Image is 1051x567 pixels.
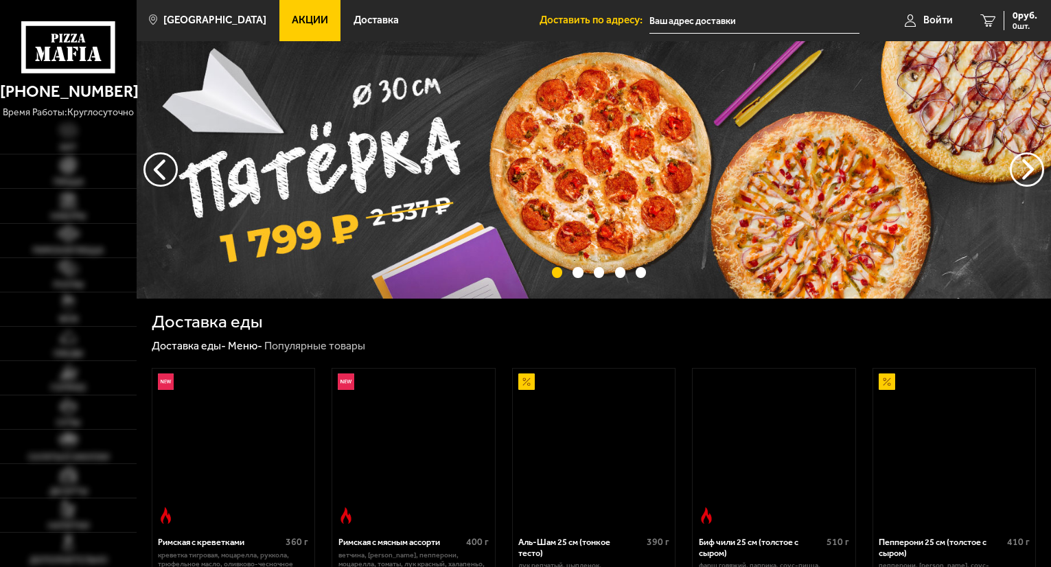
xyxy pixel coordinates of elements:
span: Дополнительно [30,556,108,564]
span: [GEOGRAPHIC_DATA] [163,15,266,25]
span: 360 г [286,536,308,548]
span: Доставка [354,15,399,25]
button: следующий [143,152,178,187]
img: Акционный [518,373,535,390]
span: Пицца [54,178,84,186]
button: точки переключения [573,267,583,277]
span: Римская пицца [33,246,104,255]
span: Хит [60,143,77,152]
span: Горячее [51,384,86,392]
span: Обеды [54,349,83,358]
span: Наборы [51,212,86,220]
div: Римская с креветками [158,537,282,547]
span: Напитки [48,522,89,530]
button: точки переключения [552,267,562,277]
span: Войти [923,15,953,25]
div: Римская с мясным ассорти [338,537,463,547]
a: Меню- [228,339,262,352]
span: Роллы [54,281,84,289]
input: Ваш адрес доставки [649,8,859,34]
img: Острое блюдо [158,507,174,524]
a: АкционныйАль-Шам 25 см (тонкое тесто) [513,369,675,529]
a: Острое блюдоБиф чили 25 см (толстое с сыром) [693,369,855,529]
button: точки переключения [636,267,646,277]
span: 390 г [647,536,669,548]
div: Популярные товары [264,339,365,354]
span: Десерты [49,487,88,496]
span: 410 г [1007,536,1030,548]
a: НовинкаОстрое блюдоРимская с креветками [152,369,315,529]
button: точки переключения [615,267,625,277]
button: предыдущий [1010,152,1044,187]
h1: Доставка еды [152,313,262,331]
div: Пепперони 25 см (толстое с сыром) [879,537,1003,558]
span: Доставить по адресу: [540,15,649,25]
img: Акционный [879,373,895,390]
div: Аль-Шам 25 см (тонкое тесто) [518,537,643,558]
span: WOK [59,315,78,323]
span: Акции [292,15,328,25]
span: Салаты и закуски [28,453,109,461]
span: 0 руб. [1013,11,1037,21]
span: 400 г [466,536,489,548]
a: АкционныйПепперони 25 см (толстое с сыром) [873,369,1036,529]
span: 510 г [827,536,849,548]
a: Доставка еды- [152,339,226,352]
a: НовинкаОстрое блюдоРимская с мясным ассорти [332,369,495,529]
div: Биф чили 25 см (толстое с сыром) [699,537,823,558]
img: Острое блюдо [338,507,354,524]
button: точки переключения [594,267,604,277]
img: Острое блюдо [698,507,715,524]
span: Супы [56,419,80,427]
span: 0 шт. [1013,22,1037,30]
img: Новинка [158,373,174,390]
img: Новинка [338,373,354,390]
